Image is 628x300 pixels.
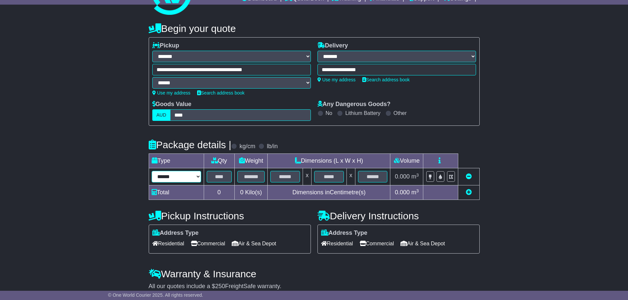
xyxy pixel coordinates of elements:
[303,168,312,185] td: x
[232,238,276,249] span: Air & Sea Depot
[411,173,419,180] span: m
[240,189,243,196] span: 0
[360,238,394,249] span: Commercial
[394,110,407,116] label: Other
[149,210,311,221] h4: Pickup Instructions
[239,143,255,150] label: kg/cm
[411,189,419,196] span: m
[149,268,480,279] h4: Warranty & Insurance
[326,110,332,116] label: No
[346,168,355,185] td: x
[149,185,204,200] td: Total
[395,189,410,196] span: 0.000
[466,173,472,180] a: Remove this item
[362,77,410,82] a: Search address book
[466,189,472,196] a: Add new item
[401,238,445,249] span: Air & Sea Depot
[390,154,423,168] td: Volume
[321,230,368,237] label: Address Type
[416,173,419,177] sup: 3
[152,42,179,49] label: Pickup
[152,238,184,249] span: Residential
[268,185,390,200] td: Dimensions in Centimetre(s)
[152,90,191,95] a: Use my address
[149,154,204,168] td: Type
[321,238,353,249] span: Residential
[204,185,234,200] td: 0
[395,173,410,180] span: 0.000
[268,154,390,168] td: Dimensions (L x W x H)
[317,210,480,221] h4: Delivery Instructions
[267,143,278,150] label: lb/in
[152,109,171,121] label: AUD
[108,292,203,298] span: © One World Courier 2025. All rights reserved.
[149,283,480,290] div: All our quotes include a $ FreightSafe warranty.
[204,154,234,168] td: Qty
[234,154,268,168] td: Weight
[416,188,419,193] sup: 3
[317,101,391,108] label: Any Dangerous Goods?
[149,23,480,34] h4: Begin your quote
[152,230,199,237] label: Address Type
[152,101,192,108] label: Goods Value
[345,110,380,116] label: Lithium Battery
[317,42,348,49] label: Delivery
[215,283,225,289] span: 250
[149,139,231,150] h4: Package details |
[234,185,268,200] td: Kilo(s)
[197,90,245,95] a: Search address book
[317,77,356,82] a: Use my address
[191,238,225,249] span: Commercial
